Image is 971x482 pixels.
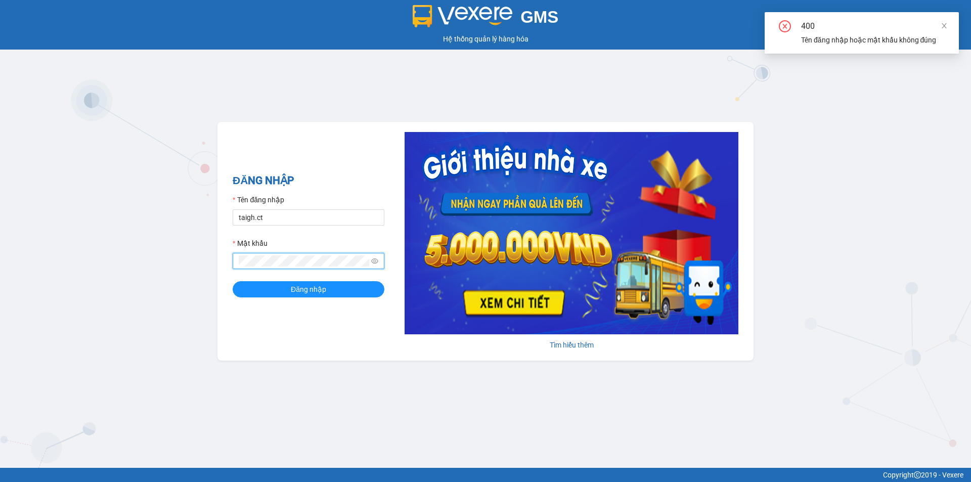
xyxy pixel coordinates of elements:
[233,209,384,226] input: Tên đăng nhập
[941,22,948,29] span: close
[520,8,558,26] span: GMS
[3,33,968,45] div: Hệ thống quản lý hàng hóa
[233,172,384,189] h2: ĐĂNG NHẬP
[413,5,513,27] img: logo 2
[233,281,384,297] button: Đăng nhập
[239,255,369,267] input: Mật khẩu
[233,194,284,205] label: Tên đăng nhập
[779,20,791,34] span: close-circle
[801,20,947,32] div: 400
[405,339,738,350] div: Tìm hiểu thêm
[801,34,947,46] div: Tên đăng nhập hoặc mật khẩu không đúng
[371,257,378,265] span: eye
[291,284,326,295] span: Đăng nhập
[233,238,268,249] label: Mật khẩu
[413,15,559,23] a: GMS
[8,469,963,480] div: Copyright 2019 - Vexere
[405,132,738,334] img: banner-0
[914,471,921,478] span: copyright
